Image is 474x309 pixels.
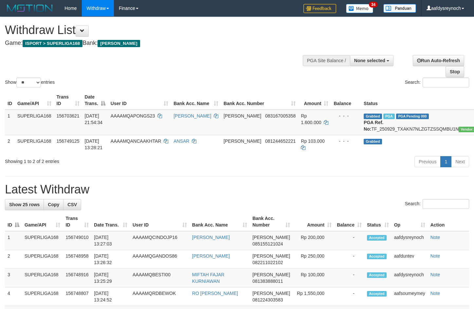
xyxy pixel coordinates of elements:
a: Run Auto-Refresh [413,55,464,66]
span: Accepted [367,254,387,259]
span: [DATE] 13:28:21 [85,138,103,150]
th: User ID: activate to sort column ascending [130,212,190,231]
td: AAAAMQCINDOJP16 [130,231,190,250]
input: Search: [423,199,469,209]
th: Amount: activate to sort column ascending [298,91,331,110]
span: Copy [48,202,59,207]
td: SUPERLIGA168 [15,110,54,135]
a: Next [451,156,469,167]
label: Search: [405,78,469,87]
th: Bank Acc. Name: activate to sort column ascending [190,212,250,231]
td: aafdysreynoch [392,269,428,287]
th: Date Trans.: activate to sort column descending [82,91,108,110]
th: Bank Acc. Name: activate to sort column ascending [171,91,221,110]
div: Showing 1 to 2 of 2 entries [5,155,192,165]
select: Showentries [16,78,41,87]
td: 4 [5,287,22,306]
td: 1 [5,231,22,250]
td: 156749010 [63,231,91,250]
td: Rp 1,550,000 [293,287,334,306]
img: MOTION_logo.png [5,3,55,13]
span: Copy 081383888011 to clipboard [252,279,283,284]
span: AAAAMQANCAAKHTAR [111,138,161,144]
span: [PERSON_NAME] [252,272,290,277]
th: Op: activate to sort column ascending [392,212,428,231]
th: Date Trans.: activate to sort column ascending [91,212,130,231]
span: [DATE] 21:54:34 [85,113,103,125]
div: - - - [334,113,358,119]
td: 2 [5,250,22,269]
span: Grabbed [364,139,382,144]
td: [DATE] 13:26:32 [91,250,130,269]
td: 1 [5,110,15,135]
h4: Game: Bank: [5,40,309,46]
a: Note [430,253,440,259]
th: Action [428,212,469,231]
td: SUPERLIGA168 [22,231,63,250]
h1: Latest Withdraw [5,183,469,196]
div: PGA Site Balance / [303,55,350,66]
td: Rp 100,000 [293,269,334,287]
a: Show 25 rows [5,199,44,210]
td: - [334,287,364,306]
td: [DATE] 13:25:29 [91,269,130,287]
td: AAAAMQGANDOS86 [130,250,190,269]
a: Note [430,235,440,240]
td: 3 [5,269,22,287]
th: User ID: activate to sort column ascending [108,91,171,110]
td: aafdysreynoch [392,231,428,250]
th: Amount: activate to sort column ascending [293,212,334,231]
a: Note [430,291,440,296]
td: SUPERLIGA168 [22,269,63,287]
span: Copy 081224303583 to clipboard [252,297,283,302]
span: Copy 081244652221 to clipboard [265,138,296,144]
th: Game/API: activate to sort column ascending [15,91,54,110]
td: - [334,250,364,269]
img: Feedback.jpg [303,4,336,13]
a: Copy [44,199,64,210]
td: [DATE] 13:24:52 [91,287,130,306]
span: [PERSON_NAME] [252,235,290,240]
td: aafduntev [392,250,428,269]
span: Accepted [367,235,387,241]
td: 2 [5,135,15,154]
img: panduan.png [383,4,416,13]
span: 156703621 [57,113,80,118]
span: Accepted [367,291,387,297]
label: Show entries [5,78,55,87]
span: Marked by aafchhiseyha [383,114,395,119]
th: Bank Acc. Number: activate to sort column ascending [250,212,293,231]
th: Balance: activate to sort column ascending [334,212,364,231]
span: Rp 1.600.000 [301,113,321,125]
span: CSV [67,202,77,207]
a: 1 [440,156,451,167]
span: Accepted [367,272,387,278]
span: [PERSON_NAME] [252,253,290,259]
div: - - - [334,138,358,144]
th: ID [5,91,15,110]
label: Search: [405,199,469,209]
td: SUPERLIGA168 [22,250,63,269]
td: aafsoumeymey [392,287,428,306]
span: [PERSON_NAME] [224,113,261,118]
span: Copy 085155121024 to clipboard [252,241,283,246]
a: Note [430,272,440,277]
th: Bank Acc. Number: activate to sort column ascending [221,91,298,110]
th: Status: activate to sort column ascending [364,212,392,231]
a: RO [PERSON_NAME] [192,291,238,296]
td: SUPERLIGA168 [22,287,63,306]
span: 34 [369,2,378,8]
span: AAAAMQAPONGS23 [111,113,155,118]
span: ISPORT > SUPERLIGA168 [23,40,82,47]
a: Previous [414,156,441,167]
a: ANSAR [173,138,189,144]
span: PGA Pending [396,114,429,119]
td: AAAAMQRDBEWOK [130,287,190,306]
a: [PERSON_NAME] [173,113,211,118]
td: [DATE] 13:27:03 [91,231,130,250]
span: 156749125 [57,138,80,144]
td: - [334,269,364,287]
th: ID: activate to sort column descending [5,212,22,231]
td: AAAAMQBESTI00 [130,269,190,287]
img: Button%20Memo.svg [346,4,374,13]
